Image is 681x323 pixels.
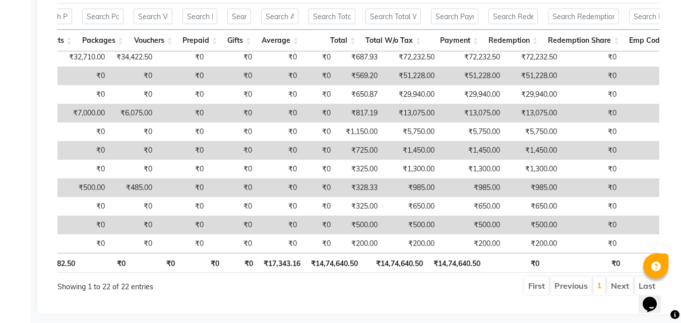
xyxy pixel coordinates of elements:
td: ₹0 [157,67,209,85]
td: ₹51,228.00 [505,67,562,85]
td: ₹0 [46,197,110,216]
th: Packages: activate to sort column ascending [77,30,129,51]
th: Vouchers: activate to sort column ascending [129,30,177,51]
input: Search Payment [431,9,478,24]
th: Emp Code: activate to sort column ascending [624,30,677,51]
td: ₹0 [110,160,157,178]
div: Showing 1 to 22 of 22 entries [57,276,299,292]
td: ₹0 [302,141,336,160]
td: ₹0 [209,85,257,104]
td: ₹817.19 [336,104,383,122]
td: ₹0 [157,122,209,141]
td: ₹0 [209,141,257,160]
td: ₹0 [562,85,622,104]
th: ₹14,74,640.50 [305,253,363,273]
td: ₹0 [209,122,257,141]
td: ₹325.00 [336,197,383,216]
td: ₹0 [157,197,209,216]
th: ₹0 [131,253,179,273]
td: ₹200.00 [336,234,383,253]
input: Search Vouchers [134,9,172,24]
td: ₹0 [209,216,257,234]
input: Search Average [261,9,298,24]
th: Redemption Share: activate to sort column ascending [543,30,624,51]
td: ₹0 [562,104,622,122]
a: 1 [597,280,602,290]
td: ₹0 [302,85,336,104]
td: ₹0 [257,234,302,253]
td: ₹0 [302,178,336,197]
td: ₹0 [110,216,157,234]
td: ₹0 [302,122,336,141]
input: Search Emp Code [629,9,672,24]
th: Payment: activate to sort column ascending [426,30,483,51]
td: ₹0 [302,104,336,122]
th: Prepaid: activate to sort column ascending [177,30,222,51]
td: ₹0 [562,160,622,178]
td: ₹0 [302,48,336,67]
td: ₹0 [302,160,336,178]
td: ₹0 [562,216,622,234]
th: Redemption: activate to sort column ascending [483,30,543,51]
td: ₹328.33 [336,178,383,197]
td: ₹0 [257,178,302,197]
td: ₹1,450.00 [440,141,505,160]
td: ₹500.00 [440,216,505,234]
td: ₹0 [110,234,157,253]
td: ₹0 [157,160,209,178]
td: ₹0 [157,178,209,197]
th: ₹0 [180,253,224,273]
td: ₹485.00 [110,178,157,197]
td: ₹0 [209,178,257,197]
td: ₹32,710.00 [46,48,110,67]
td: ₹0 [209,104,257,122]
td: ₹500.00 [336,216,383,234]
td: ₹0 [110,85,157,104]
td: ₹0 [562,178,622,197]
input: Search Prepaid [182,9,217,24]
td: ₹0 [257,85,302,104]
td: ₹13,075.00 [383,104,440,122]
td: ₹34,422.50 [110,48,157,67]
td: ₹13,075.00 [440,104,505,122]
input: Search Gifts [227,9,251,24]
td: ₹0 [257,197,302,216]
td: ₹1,300.00 [505,160,562,178]
td: ₹72,232.50 [440,48,505,67]
td: ₹0 [302,216,336,234]
td: ₹29,940.00 [440,85,505,104]
td: ₹0 [110,67,157,85]
td: ₹0 [257,104,302,122]
td: ₹0 [209,67,257,85]
td: ₹0 [302,197,336,216]
td: ₹650.87 [336,85,383,104]
td: ₹500.00 [46,178,110,197]
td: ₹0 [209,197,257,216]
th: ₹0 [224,253,258,273]
td: ₹0 [257,122,302,141]
td: ₹0 [46,67,110,85]
td: ₹29,940.00 [505,85,562,104]
td: ₹0 [110,141,157,160]
td: ₹29,940.00 [383,85,440,104]
td: ₹5,750.00 [440,122,505,141]
td: ₹6,075.00 [110,104,157,122]
td: ₹0 [46,141,110,160]
td: ₹0 [46,216,110,234]
td: ₹1,300.00 [383,160,440,178]
td: ₹0 [209,48,257,67]
td: ₹1,300.00 [440,160,505,178]
input: Search Redemption Share [548,9,619,24]
td: ₹0 [257,216,302,234]
td: ₹0 [257,141,302,160]
td: ₹72,232.50 [383,48,440,67]
td: ₹200.00 [440,234,505,253]
td: ₹51,228.00 [440,67,505,85]
td: ₹0 [110,197,157,216]
th: Gifts: activate to sort column ascending [222,30,256,51]
td: ₹0 [562,197,622,216]
input: Search Total W/o Tax [365,9,421,24]
th: Total W/o Tax: activate to sort column ascending [360,30,426,51]
td: ₹0 [157,104,209,122]
td: ₹687.93 [336,48,383,67]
